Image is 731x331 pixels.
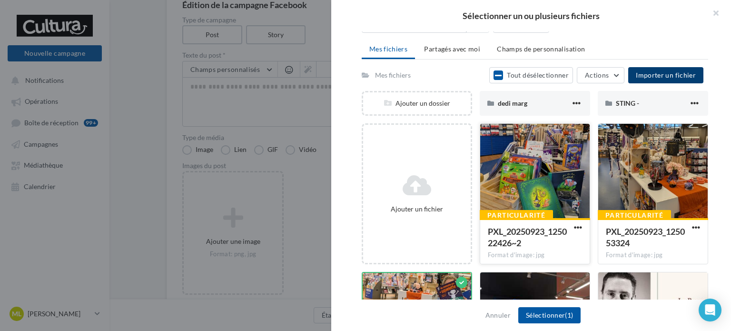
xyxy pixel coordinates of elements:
[628,67,703,83] button: Importer un fichier
[363,99,471,108] div: Ajouter un dossier
[480,210,553,221] div: Particularité
[424,45,480,53] span: Partagés avec moi
[346,11,716,20] h2: Sélectionner un ou plusieurs fichiers
[699,299,721,321] div: Open Intercom Messenger
[367,204,467,214] div: Ajouter un fichier
[489,67,573,83] button: Tout désélectionner
[375,70,411,80] div: Mes fichiers
[606,226,685,248] span: PXL_20250923_125053324
[518,307,581,323] button: Sélectionner(1)
[606,251,700,260] div: Format d'image: jpg
[585,71,609,79] span: Actions
[488,226,567,248] span: PXL_20250923_125022426~2
[498,99,527,107] span: dedi marg
[565,311,573,319] span: (1)
[636,71,696,79] span: Importer un fichier
[369,45,407,53] span: Mes fichiers
[488,251,582,260] div: Format d'image: jpg
[598,210,671,221] div: Particularité
[577,67,624,83] button: Actions
[497,45,585,53] span: Champs de personnalisation
[482,310,514,321] button: Annuler
[616,99,639,107] span: STING -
